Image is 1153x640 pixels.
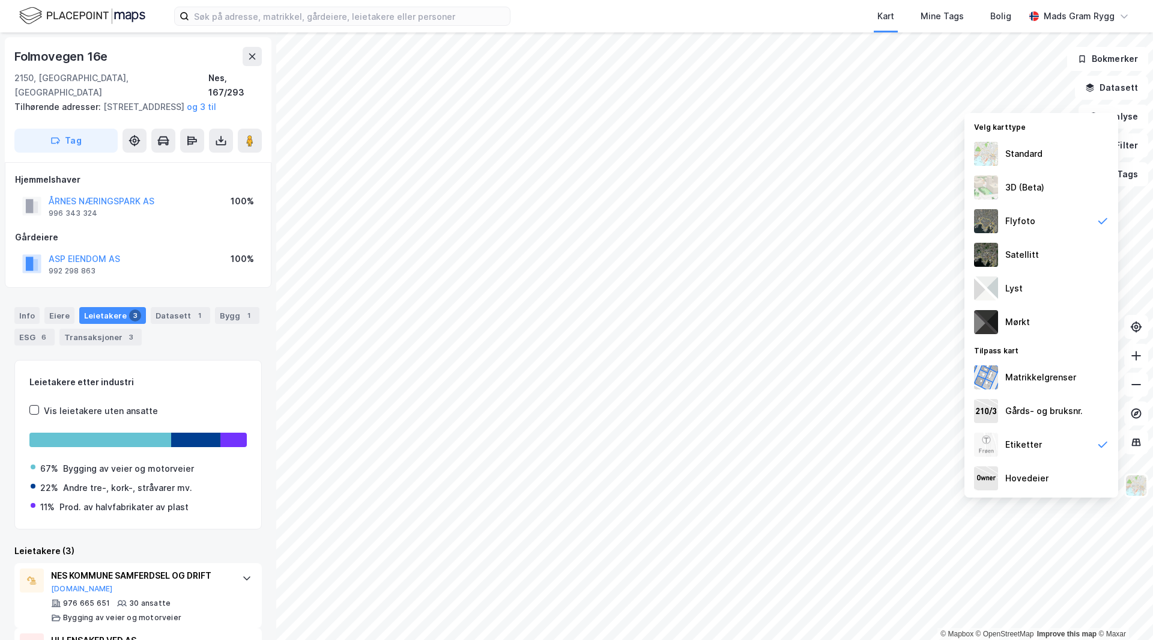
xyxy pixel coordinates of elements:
iframe: Chat Widget [1093,582,1153,640]
img: majorOwner.b5e170eddb5c04bfeeff.jpeg [974,466,998,490]
div: 22% [40,481,58,495]
div: 976 665 651 [63,599,110,608]
div: Bolig [990,9,1011,23]
button: Analyse [1079,105,1148,129]
div: 2150, [GEOGRAPHIC_DATA], [GEOGRAPHIC_DATA] [14,71,208,100]
img: Z [974,175,998,200]
button: Filter [1091,133,1148,157]
div: 1 [193,309,205,322]
button: [DOMAIN_NAME] [51,584,113,594]
div: Mads Gram Rygg [1044,9,1115,23]
div: [STREET_ADDRESS] [14,100,252,114]
div: Satellitt [1005,248,1039,262]
img: cadastreKeys.547ab17ec502f5a4ef2b.jpeg [974,399,998,423]
div: Kontrollprogram for chat [1093,582,1153,640]
div: 1 [243,309,255,322]
button: Datasett [1075,76,1148,100]
div: 996 343 324 [49,209,97,218]
div: Lyst [1005,281,1023,296]
a: Improve this map [1037,630,1097,638]
div: Hovedeier [1005,471,1049,486]
div: Datasett [151,307,210,324]
div: Leietakere etter industri [29,375,247,389]
div: Bygging av veier og motorveier [63,462,194,476]
button: Tags [1092,162,1148,186]
div: Transaksjoner [59,329,142,346]
div: Eiere [44,307,74,324]
div: Kart [877,9,894,23]
div: Leietakere [79,307,146,324]
div: Gårds- og bruksnr. [1005,404,1083,418]
img: nCdM7BzjoCAAAAAElFTkSuQmCC [974,310,998,334]
button: Tag [14,129,118,153]
div: 6 [38,331,50,343]
img: Z [974,142,998,166]
div: Tilpass kart [964,339,1118,361]
div: Folmovegen 16e [14,47,110,66]
img: 9k= [974,243,998,267]
img: Z [1125,474,1148,497]
img: logo.f888ab2527a4732fd821a326f86c7f29.svg [19,5,145,26]
div: 992 298 863 [49,266,95,276]
div: Etiketter [1005,437,1042,452]
div: Mørkt [1005,315,1030,329]
div: 100% [231,252,254,266]
input: Søk på adresse, matrikkel, gårdeiere, leietakere eller personer [189,7,510,25]
div: Nes, 167/293 [208,71,262,100]
div: 11% [40,500,55,514]
a: OpenStreetMap [976,630,1034,638]
div: Bygg [215,307,259,324]
div: 30 ansatte [129,599,171,608]
div: Info [14,307,40,324]
img: Z [974,433,998,457]
img: cadastreBorders.cfe08de4b5ddd52a10de.jpeg [974,365,998,389]
div: Standard [1005,147,1043,161]
div: Leietakere (3) [14,544,262,558]
div: 67% [40,462,58,476]
div: 3 [125,331,137,343]
a: Mapbox [940,630,973,638]
div: Prod. av halvfabrikater av plast [59,500,189,514]
img: Z [974,209,998,233]
span: Tilhørende adresser: [14,102,103,112]
div: Vis leietakere uten ansatte [44,404,158,418]
img: luj3wr1y2y3+OchiMxRmMxRlscgabnMEmZ7DJGWxyBpucwSZnsMkZbHIGm5zBJmewyRlscgabnMEmZ7DJGWxyBpucwSZnsMkZ... [974,276,998,300]
div: Mine Tags [921,9,964,23]
div: 3 [129,309,141,322]
div: Gårdeiere [15,230,261,245]
div: Flyfoto [1005,214,1035,228]
div: Andre tre-, kork-, stråvarer mv. [63,481,192,495]
div: 3D (Beta) [1005,180,1044,195]
button: Bokmerker [1067,47,1148,71]
div: ESG [14,329,55,346]
div: NES KOMMUNE SAMFERDSEL OG DRIFT [51,568,230,583]
div: Bygging av veier og motorveier [63,613,181,623]
div: Velg karttype [964,115,1118,137]
div: Hjemmelshaver [15,172,261,187]
div: 100% [231,194,254,209]
div: Matrikkelgrenser [1005,370,1076,385]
